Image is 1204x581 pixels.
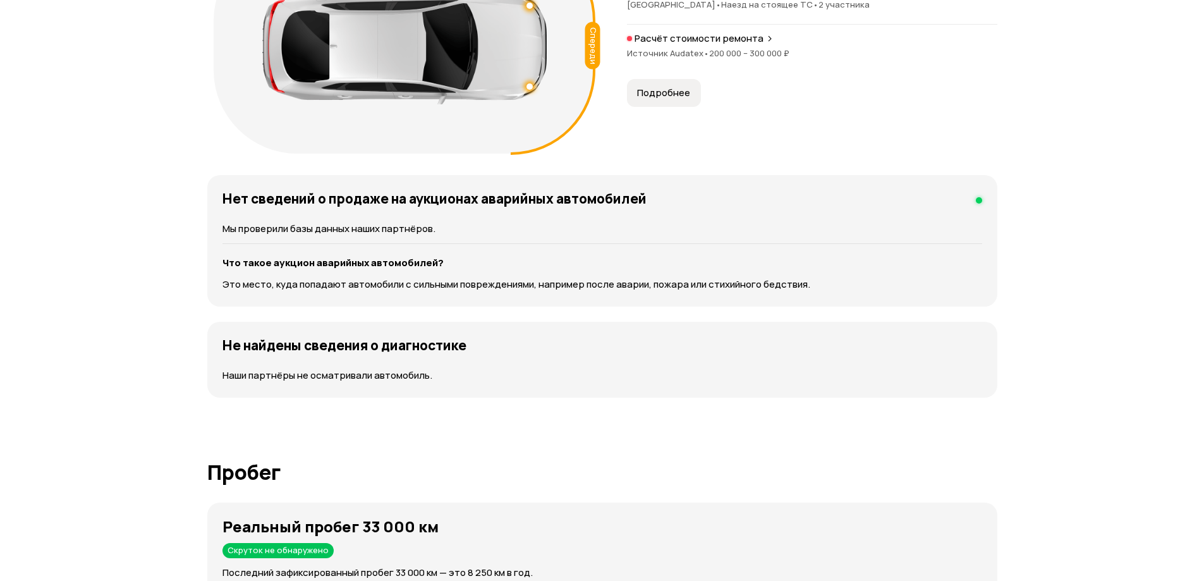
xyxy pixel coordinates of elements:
[703,47,709,59] span: •
[222,278,982,291] p: Это место, куда попадают автомобили с сильными повреждениями, например после аварии, пожара или с...
[627,79,701,107] button: Подробнее
[207,461,997,484] h1: Пробег
[627,47,709,59] span: Источник Audatex
[222,222,982,236] p: Мы проверили базы данных наших партнёров.
[222,190,647,207] h4: Нет сведений о продаже на аукционах аварийных автомобилей
[635,32,763,45] p: Расчёт стоимости ремонта
[222,566,997,580] p: Последний зафиксированный пробег 33 000 км — это 8 250 км в год.
[222,543,334,558] div: Скруток не обнаружено
[222,516,439,537] strong: Реальный пробег 33 000 км
[222,337,466,353] h4: Не найдены сведения о диагностике
[585,21,600,69] div: Спереди
[222,369,982,382] p: Наши партнёры не осматривали автомобиль.
[709,47,789,59] span: 200 000 – 300 000 ₽
[222,256,444,269] strong: Что такое аукцион аварийных автомобилей?
[637,87,690,99] span: Подробнее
